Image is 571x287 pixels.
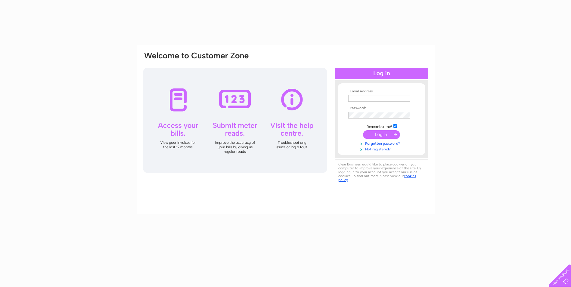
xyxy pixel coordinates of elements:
[363,130,400,139] input: Submit
[348,146,417,152] a: Not registered?
[348,140,417,146] a: Forgotten password?
[335,159,428,185] div: Clear Business would like to place cookies on your computer to improve your experience of the sit...
[338,174,416,182] a: cookies policy
[347,106,417,110] th: Password:
[347,123,417,129] td: Remember me?
[347,89,417,94] th: Email Address:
